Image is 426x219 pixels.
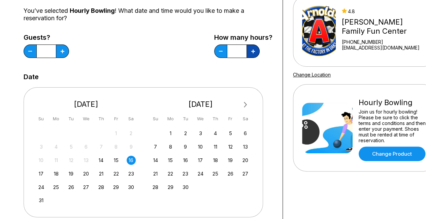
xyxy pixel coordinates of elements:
div: Fr [226,114,235,123]
div: Choose Thursday, August 28th, 2025 [97,183,106,192]
div: Not available Saturday, August 9th, 2025 [127,142,136,151]
div: [DATE] [149,100,253,109]
div: Choose Sunday, September 7th, 2025 [151,142,160,151]
div: Choose Wednesday, August 20th, 2025 [81,169,91,178]
div: Not available Monday, August 4th, 2025 [52,142,61,151]
div: Not available Tuesday, August 12th, 2025 [67,156,76,165]
div: Choose Wednesday, August 27th, 2025 [81,183,91,192]
div: Choose Tuesday, September 23rd, 2025 [181,169,190,178]
a: Change Product [359,147,425,161]
div: Choose Sunday, September 21st, 2025 [151,169,160,178]
div: Choose Thursday, August 14th, 2025 [97,156,106,165]
img: Hourly Bowling [302,103,353,153]
div: Choose Tuesday, August 26th, 2025 [67,183,76,192]
div: Choose Friday, September 19th, 2025 [226,156,235,165]
div: Choose Thursday, September 4th, 2025 [211,129,220,138]
div: Choose Wednesday, September 24th, 2025 [196,169,205,178]
div: Choose Sunday, August 17th, 2025 [37,169,46,178]
div: Choose Thursday, August 21st, 2025 [97,169,106,178]
div: Choose Wednesday, September 17th, 2025 [196,156,205,165]
div: Choose Monday, September 29th, 2025 [166,183,175,192]
div: Choose Friday, September 5th, 2025 [226,129,235,138]
div: Su [37,114,46,123]
div: Choose Monday, August 18th, 2025 [52,169,61,178]
div: Choose Saturday, September 20th, 2025 [241,156,250,165]
div: Choose Wednesday, September 10th, 2025 [196,142,205,151]
div: Choose Monday, September 22nd, 2025 [166,169,175,178]
img: Arnold's Family Fun Center [302,6,336,56]
div: We [81,114,91,123]
div: Choose Wednesday, September 3rd, 2025 [196,129,205,138]
div: Not available Tuesday, August 5th, 2025 [67,142,76,151]
div: Th [97,114,106,123]
div: [DATE] [34,100,138,109]
div: Mo [52,114,61,123]
div: Not available Monday, August 11th, 2025 [52,156,61,165]
div: Choose Saturday, August 30th, 2025 [127,183,136,192]
div: Choose Tuesday, September 16th, 2025 [181,156,190,165]
div: Not available Sunday, August 10th, 2025 [37,156,46,165]
div: Not available Wednesday, August 6th, 2025 [81,142,91,151]
div: Choose Saturday, September 6th, 2025 [241,129,250,138]
div: month 2025-08 [36,128,137,205]
div: Fr [111,114,121,123]
div: You’ve selected ! What date and time would you like to make a reservation for? [24,7,272,22]
div: Choose Friday, August 22nd, 2025 [111,169,121,178]
div: Not available Wednesday, August 13th, 2025 [81,156,91,165]
div: Choose Thursday, September 11th, 2025 [211,142,220,151]
div: Choose Friday, August 29th, 2025 [111,183,121,192]
div: month 2025-09 [150,128,251,192]
div: Choose Tuesday, September 9th, 2025 [181,142,190,151]
label: How many hours? [214,34,272,41]
div: Choose Monday, September 1st, 2025 [166,129,175,138]
div: Choose Thursday, September 18th, 2025 [211,156,220,165]
div: Choose Monday, September 8th, 2025 [166,142,175,151]
button: Next Month [240,99,251,110]
div: Choose Tuesday, September 30th, 2025 [181,183,190,192]
div: Tu [67,114,76,123]
div: Choose Friday, August 15th, 2025 [111,156,121,165]
div: We [196,114,205,123]
div: Choose Saturday, August 16th, 2025 [127,156,136,165]
div: Tu [181,114,190,123]
div: Sa [127,114,136,123]
div: Su [151,114,160,123]
div: Not available Friday, August 8th, 2025 [111,142,121,151]
div: Not available Saturday, August 2nd, 2025 [127,129,136,138]
div: Choose Friday, September 12th, 2025 [226,142,235,151]
a: Change Location [293,72,331,77]
div: Choose Tuesday, August 19th, 2025 [67,169,76,178]
div: Choose Sunday, August 31st, 2025 [37,196,46,205]
label: Guests? [24,34,69,41]
div: Choose Sunday, September 28th, 2025 [151,183,160,192]
div: Choose Monday, August 25th, 2025 [52,183,61,192]
div: Choose Monday, September 15th, 2025 [166,156,175,165]
div: Choose Sunday, August 24th, 2025 [37,183,46,192]
div: Th [211,114,220,123]
div: Choose Thursday, September 25th, 2025 [211,169,220,178]
div: Not available Thursday, August 7th, 2025 [97,142,106,151]
label: Date [24,73,39,81]
div: Choose Tuesday, September 2nd, 2025 [181,129,190,138]
div: Sa [241,114,250,123]
div: Choose Friday, September 26th, 2025 [226,169,235,178]
div: Not available Friday, August 1st, 2025 [111,129,121,138]
div: Choose Saturday, September 27th, 2025 [241,169,250,178]
div: Mo [166,114,175,123]
div: Choose Sunday, September 14th, 2025 [151,156,160,165]
div: Choose Saturday, August 23rd, 2025 [127,169,136,178]
div: Choose Saturday, September 13th, 2025 [241,142,250,151]
div: Not available Sunday, August 3rd, 2025 [37,142,46,151]
span: Hourly Bowling [70,7,115,14]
